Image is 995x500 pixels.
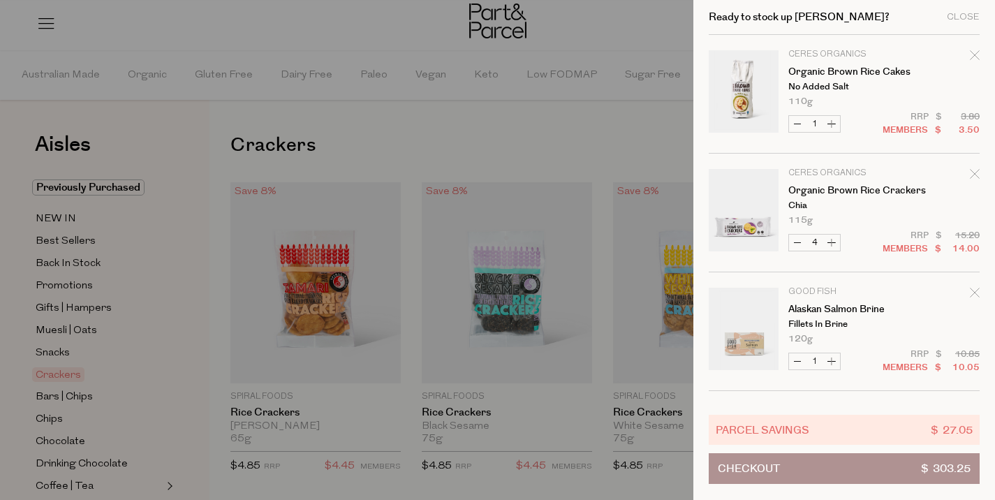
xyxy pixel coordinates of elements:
p: Ceres Organics [788,50,897,59]
button: Checkout$ 303.25 [709,453,980,484]
span: Parcel Savings [716,422,809,438]
div: Remove Organic Brown Rice Cakes [970,48,980,67]
span: $ 303.25 [921,454,971,483]
p: Chia [788,201,897,210]
h2: Ready to stock up [PERSON_NAME]? [709,12,890,22]
input: QTY Organic Brown Rice Cakes [806,116,823,132]
div: Remove Organic Brown Rice Crackers [970,167,980,186]
span: Checkout [718,454,780,483]
p: Ceres Organics [788,169,897,177]
p: Good Fish [788,288,897,296]
p: No Added Salt [788,82,897,91]
a: Alaskan Salmon Brine [788,304,897,314]
a: Organic Brown Rice Cakes [788,67,897,77]
input: QTY Alaskan Salmon Brine [806,353,823,369]
span: 115g [788,216,813,225]
span: $ 27.05 [931,422,973,438]
span: 110g [788,97,813,106]
div: Remove Alaskan Salmon Brine [970,286,980,304]
p: Fillets in Brine [788,320,897,329]
div: Close [947,13,980,22]
a: Organic Brown Rice Crackers [788,186,897,196]
span: 120g [788,334,813,344]
input: QTY Organic Brown Rice Crackers [806,235,823,251]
